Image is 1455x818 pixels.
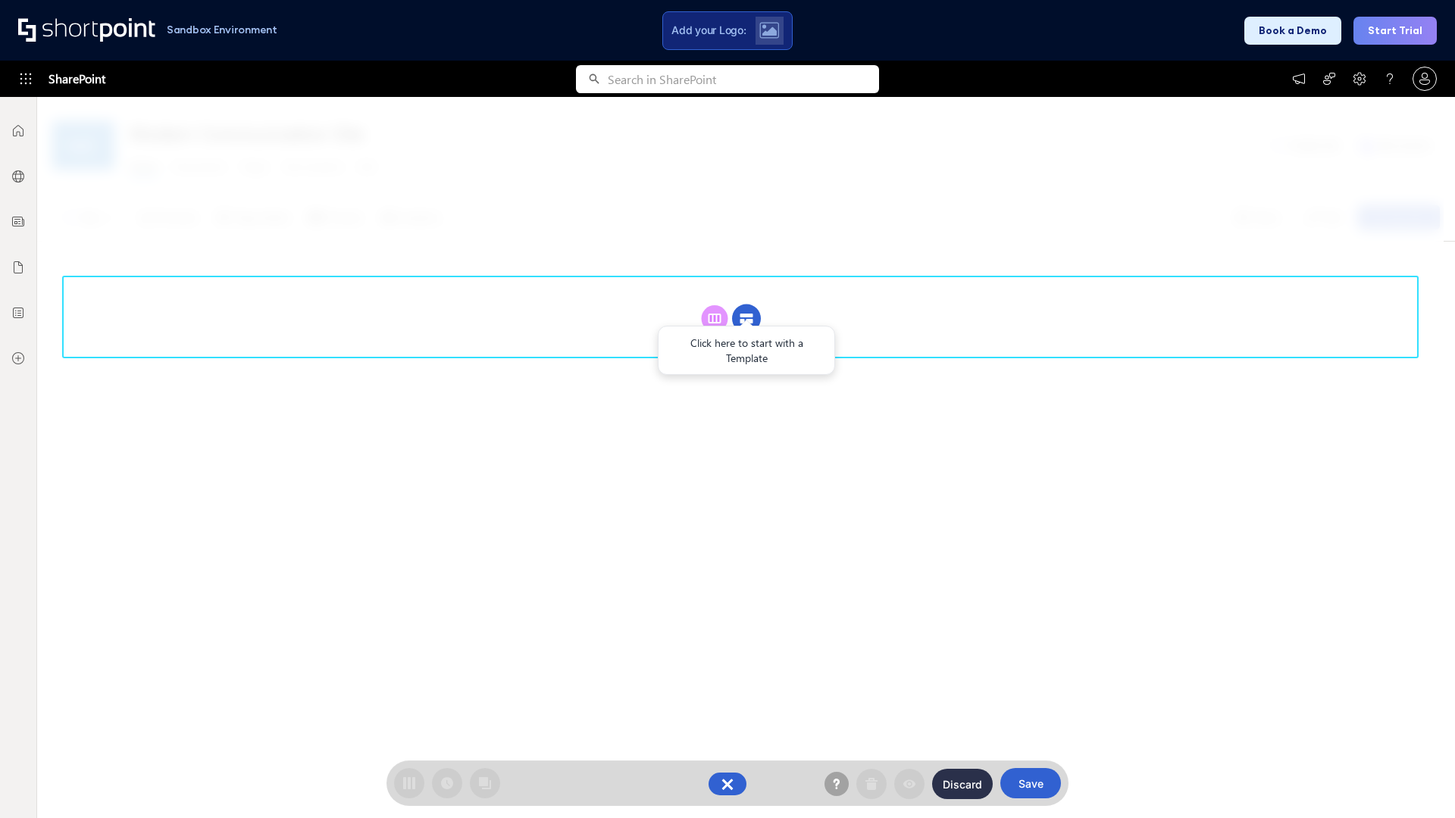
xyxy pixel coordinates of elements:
[932,769,993,799] button: Discard
[671,23,746,37] span: Add your Logo:
[167,26,277,34] h1: Sandbox Environment
[1379,745,1455,818] iframe: Chat Widget
[1244,17,1341,45] button: Book a Demo
[608,65,879,93] input: Search in SharePoint
[1000,768,1061,798] button: Save
[1353,17,1437,45] button: Start Trial
[48,61,105,97] span: SharePoint
[759,22,779,39] img: Upload logo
